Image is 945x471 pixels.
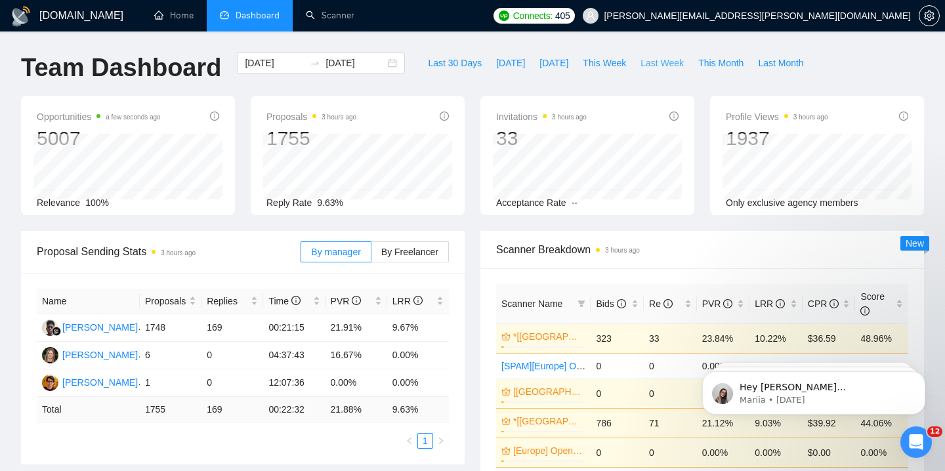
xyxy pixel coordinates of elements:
span: setting [919,10,939,21]
span: PVR [331,296,362,306]
div: 5007 [37,126,161,151]
span: Dashboard [236,10,280,21]
span: info-circle [413,296,423,305]
td: 0.00% [855,438,908,467]
button: setting [919,5,940,26]
a: IM[PERSON_NAME] [42,349,138,359]
img: gigradar-bm.png [52,327,61,336]
img: logo [10,6,31,27]
span: filter [577,300,585,308]
span: info-circle [440,112,449,121]
span: By manager [311,247,360,257]
td: 323 [591,323,644,353]
a: 1 [418,434,432,448]
span: Score [860,291,885,316]
td: 21.91% [325,314,387,342]
td: 9.63 % [387,397,449,422]
a: homeHome [154,10,194,21]
th: Replies [201,289,263,314]
td: 169 [201,397,263,422]
td: 48.96% [855,323,908,353]
a: searchScanner [306,10,354,21]
button: Last Week [633,52,691,73]
img: IM [42,347,58,363]
span: Re [649,298,673,309]
iframe: Intercom live chat [900,426,932,458]
button: left [402,433,417,449]
td: 1 [140,369,201,397]
span: Proposals [145,294,186,308]
a: AK[PERSON_NAME] [42,321,138,332]
span: Proposal Sending Stats [37,243,301,260]
td: 0.00% [387,342,449,369]
td: 0 [201,369,263,397]
img: VH [42,375,58,391]
span: -- [572,197,577,208]
span: info-circle [669,112,679,121]
iframe: Intercom notifications message [682,344,945,436]
td: $36.59 [803,323,856,353]
span: info-circle [210,112,219,121]
span: Bids [596,298,625,309]
span: Connects: [513,9,553,23]
time: 3 hours ago [322,113,356,121]
span: info-circle [617,299,626,308]
span: crown [501,387,511,396]
div: [PERSON_NAME] [62,320,138,335]
td: 04:37:43 [263,342,325,369]
td: 169 [201,314,263,342]
td: 0 [644,353,697,379]
a: VH[PERSON_NAME] [42,377,138,387]
time: a few seconds ago [106,113,160,121]
span: info-circle [860,306,870,316]
input: Start date [245,56,304,70]
td: $0.00 [803,438,856,467]
td: 6 [140,342,201,369]
span: CPR [808,298,839,309]
td: 12:07:36 [263,369,325,397]
td: 00:21:15 [263,314,325,342]
span: Opportunities [37,109,161,125]
span: 405 [555,9,570,23]
span: This Week [583,56,626,70]
time: 3 hours ago [605,247,640,254]
button: Last Month [751,52,810,73]
td: 1748 [140,314,201,342]
span: [DATE] [496,56,525,70]
img: AK [42,319,58,336]
span: 9.63% [317,197,343,208]
span: Only exclusive agency members [726,197,858,208]
span: Last Week [640,56,684,70]
div: 33 [496,126,587,151]
span: info-circle [352,296,361,305]
td: 1755 [140,397,201,422]
span: LRR [755,298,785,309]
span: [DATE] [539,56,568,70]
div: 1755 [266,126,356,151]
button: [DATE] [532,52,576,73]
a: [SPAM][Europe] OpenAI | Generative AI ML [501,361,679,371]
h1: Team Dashboard [21,52,221,83]
span: info-circle [291,296,301,305]
th: Proposals [140,289,201,314]
td: 0.00% [387,369,449,397]
a: *[[GEOGRAPHIC_DATA]] AI & Machine Learning Software [513,414,583,428]
li: 1 [417,433,433,449]
span: By Freelancer [381,247,438,257]
time: 3 hours ago [793,113,828,121]
td: 21.88 % [325,397,387,422]
span: dashboard [220,10,229,20]
span: Last 30 Days [428,56,482,70]
td: 0.00% [697,438,750,467]
span: crown [501,332,511,341]
span: info-circle [899,112,908,121]
td: 0.00% [325,369,387,397]
div: [PERSON_NAME] [62,375,138,390]
td: 33 [644,323,697,353]
a: [Europe] Open AI | Generative AI Integration [513,443,583,458]
span: Last Month [758,56,803,70]
span: to [310,58,320,68]
td: 0 [591,353,644,379]
button: This Month [691,52,751,73]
